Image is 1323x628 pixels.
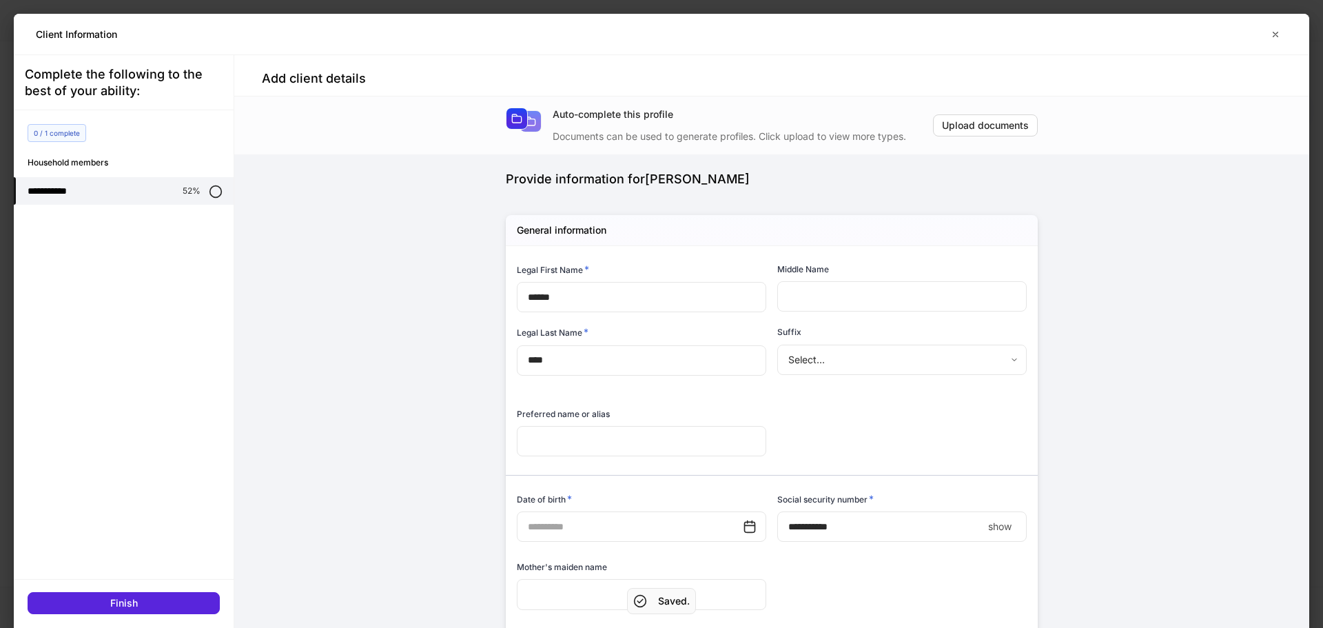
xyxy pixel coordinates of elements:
[517,223,606,237] h5: General information
[988,520,1012,534] p: show
[777,325,801,338] h6: Suffix
[28,592,220,614] button: Finish
[777,345,1026,375] div: Select...
[506,171,1038,188] div: Provide information for [PERSON_NAME]
[777,263,829,276] h6: Middle Name
[517,560,607,574] h6: Mother's maiden name
[933,114,1038,136] button: Upload documents
[658,594,690,608] h5: Saved.
[777,492,874,506] h6: Social security number
[25,66,223,99] div: Complete the following to the best of your ability:
[262,70,366,87] h4: Add client details
[517,325,588,339] h6: Legal Last Name
[942,121,1029,130] div: Upload documents
[517,407,610,421] h6: Preferred name or alias
[36,28,117,41] h5: Client Information
[517,263,589,276] h6: Legal First Name
[28,156,234,169] h6: Household members
[183,185,201,196] p: 52%
[517,492,572,506] h6: Date of birth
[553,121,933,143] div: Documents can be used to generate profiles. Click upload to view more types.
[553,108,933,121] div: Auto-complete this profile
[28,124,86,142] div: 0 / 1 complete
[110,598,138,608] div: Finish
